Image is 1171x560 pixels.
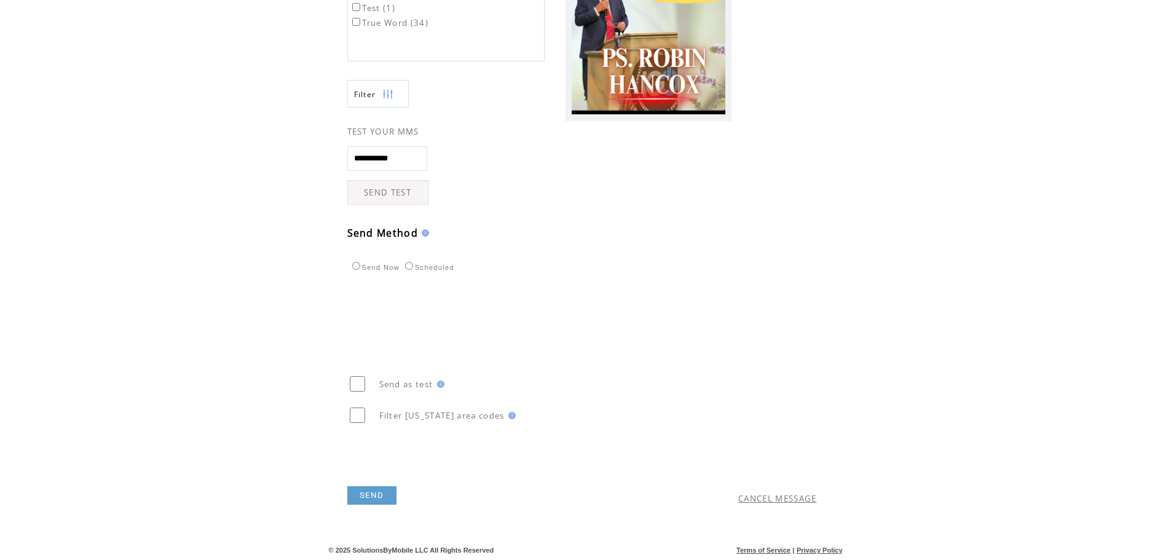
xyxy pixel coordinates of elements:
[418,229,429,237] img: help.gif
[350,2,396,14] label: Test (1)
[738,493,817,504] a: CANCEL MESSAGE
[792,546,794,554] span: |
[352,3,360,11] input: Test (1)
[382,81,393,108] img: filters.png
[354,89,376,100] span: Show filters
[505,412,516,419] img: help.gif
[352,18,360,26] input: True Word (34)
[347,126,419,137] span: TEST YOUR MMS
[352,262,360,270] input: Send Now
[379,379,433,390] span: Send as test
[405,262,413,270] input: Scheduled
[402,264,454,271] label: Scheduled
[347,486,396,505] a: SEND
[350,17,429,28] label: True Word (34)
[347,80,409,108] a: Filter
[349,264,400,271] label: Send Now
[379,410,505,421] span: Filter [US_STATE] area codes
[797,546,843,554] a: Privacy Policy
[433,381,444,388] img: help.gif
[347,226,419,240] span: Send Method
[347,180,428,205] a: SEND TEST
[329,546,494,554] span: © 2025 SolutionsByMobile LLC All Rights Reserved
[736,546,791,554] a: Terms of Service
